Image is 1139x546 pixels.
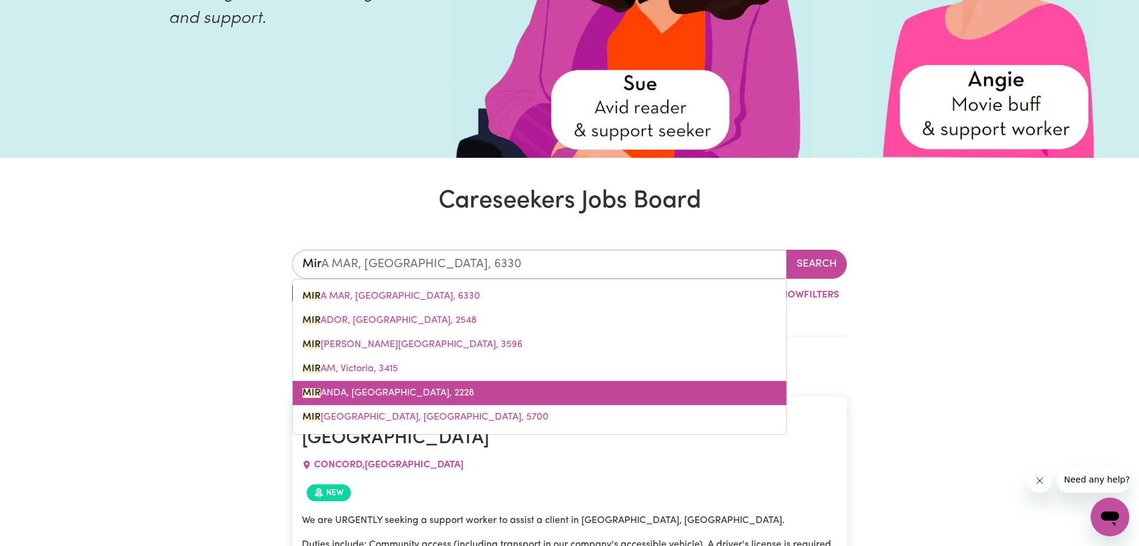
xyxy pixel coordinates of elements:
[1028,469,1052,493] iframe: Close message
[302,291,321,301] mark: MIR
[293,381,786,405] a: MIRANDA, New South Wales, 2228
[7,8,73,18] span: Need any help?
[775,290,804,300] span: Show
[302,513,838,528] p: We are URGENTLY seeking a support worker to assist a client in [GEOGRAPHIC_DATA], [GEOGRAPHIC_DATA].
[302,316,321,325] mark: MIR
[302,388,474,398] span: ANDA, [GEOGRAPHIC_DATA], 2228
[302,291,480,301] span: A MAR, [GEOGRAPHIC_DATA], 6330
[293,405,786,429] a: MIRANDA, South Australia, 5700
[293,333,786,357] a: MIRALIE, Victoria, 3596
[302,364,321,374] mark: MIR
[302,412,321,422] mark: MIR
[307,484,351,501] span: Job posted within the last 30 days
[293,308,786,333] a: MIRADOR, New South Wales, 2548
[292,279,787,435] div: menu-options
[302,388,321,398] mark: MIR
[302,340,321,349] mark: MIR
[302,412,549,422] span: [GEOGRAPHIC_DATA], [GEOGRAPHIC_DATA], 5700
[302,340,523,349] span: [PERSON_NAME][GEOGRAPHIC_DATA], 3596
[292,250,788,279] input: Enter a suburb or postcode
[1057,466,1129,493] iframe: Message from company
[314,460,463,470] span: CONCORD , [GEOGRAPHIC_DATA]
[753,284,847,307] button: ShowFilters
[293,357,786,381] a: MIRAM, Victoria, 3415
[293,284,786,308] a: MIRA MAR, Western Australia, 6330
[1091,498,1129,536] iframe: Button to launch messaging window
[302,316,477,325] span: ADOR, [GEOGRAPHIC_DATA], 2548
[302,364,398,374] span: AM, Victoria, 3415
[786,250,847,279] button: Search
